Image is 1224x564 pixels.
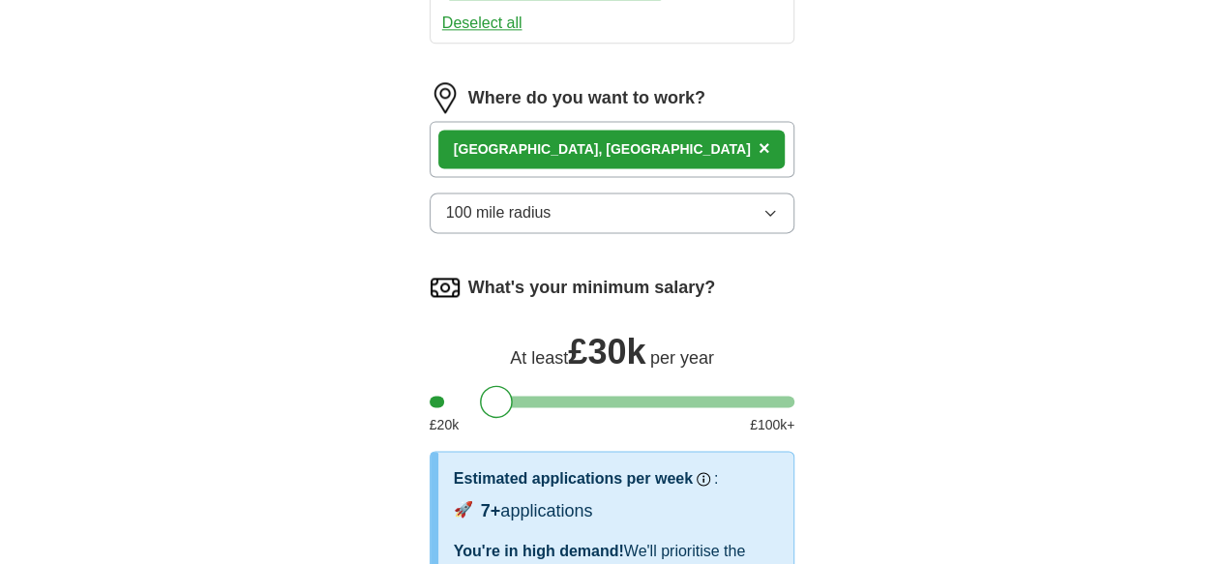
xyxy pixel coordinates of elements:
h3: Estimated applications per week [454,467,693,490]
div: [GEOGRAPHIC_DATA], [GEOGRAPHIC_DATA] [454,139,751,160]
span: £ 30k [568,332,645,371]
span: 7+ [481,501,501,520]
h3: : [714,467,718,490]
span: £ 20 k [430,415,459,435]
label: Where do you want to work? [468,85,705,111]
span: per year [650,348,714,368]
button: Deselect all [442,12,522,35]
span: You're in high demand! [454,543,624,559]
img: location.png [430,82,461,113]
span: 100 mile radius [446,201,552,224]
div: applications [481,498,593,524]
button: × [759,134,770,163]
img: salary.png [430,272,461,303]
span: At least [510,348,568,368]
button: 100 mile radius [430,193,795,233]
span: 🚀 [454,498,473,521]
label: What's your minimum salary? [468,275,715,301]
span: × [759,137,770,159]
